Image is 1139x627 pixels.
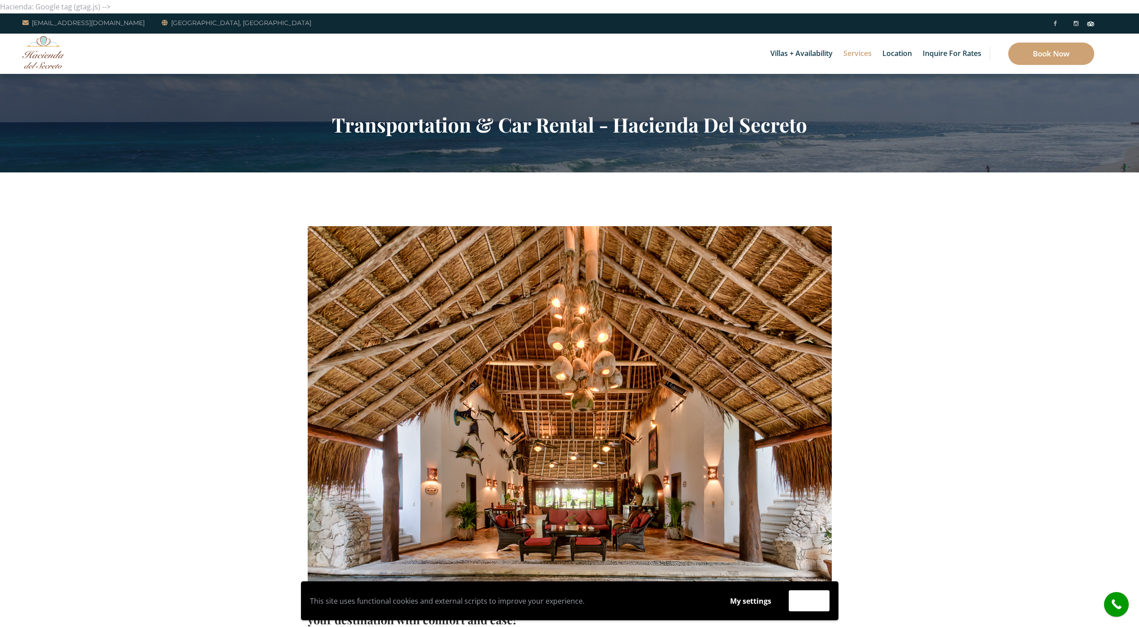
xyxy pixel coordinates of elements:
[308,113,832,136] h2: Transportation & Car Rental - Hacienda Del Secreto
[766,34,837,74] a: Villas + Availability
[722,591,780,611] button: My settings
[1106,594,1126,614] i: call
[1008,43,1094,65] a: Book Now
[1104,592,1129,617] a: call
[839,34,876,74] a: Services
[22,36,65,69] img: Awesome Logo
[789,590,830,611] button: Accept
[878,34,916,74] a: Location
[1087,21,1094,26] img: Tripadvisor_logomark.svg
[310,594,713,608] p: This site uses functional cookies and external scripts to improve your experience.
[22,17,145,28] a: [EMAIL_ADDRESS][DOMAIN_NAME]
[162,17,311,28] a: [GEOGRAPHIC_DATA], [GEOGRAPHIC_DATA]
[918,34,986,74] a: Inquire for Rates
